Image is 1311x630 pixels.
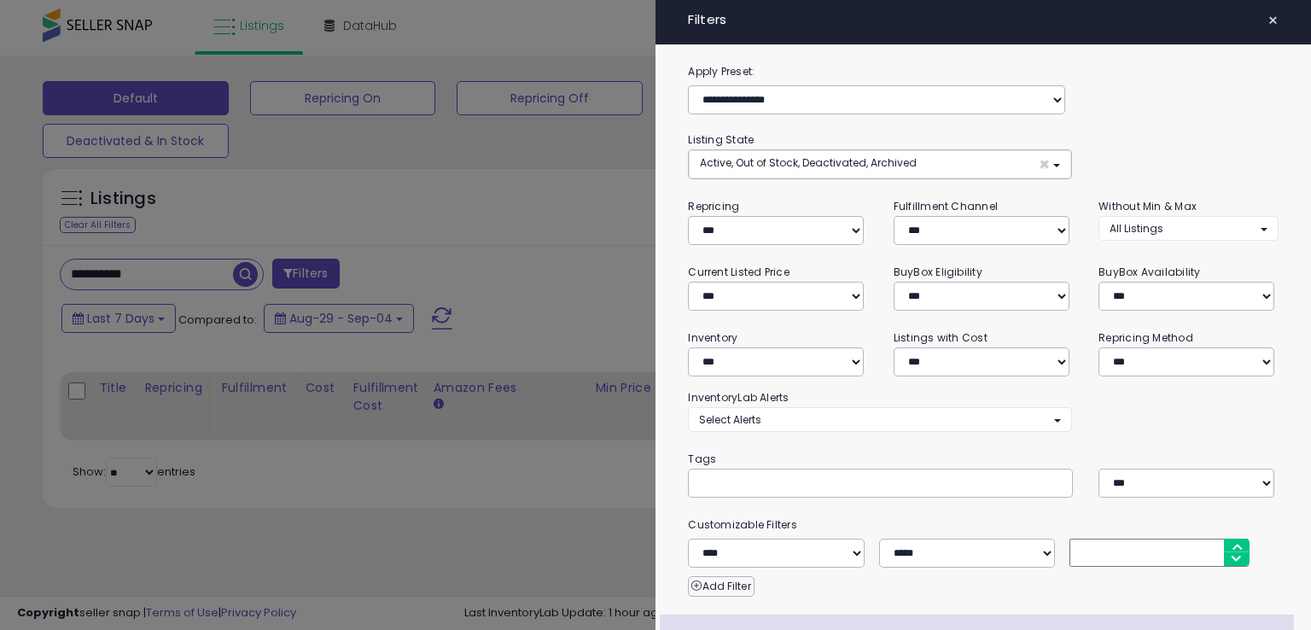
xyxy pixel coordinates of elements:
[688,576,754,597] button: Add Filter
[700,155,917,170] span: Active, Out of Stock, Deactivated, Archived
[1098,199,1197,213] small: Without Min & Max
[699,412,761,427] span: Select Alerts
[1039,155,1050,173] span: ×
[894,199,998,213] small: Fulfillment Channel
[675,62,1291,81] label: Apply Preset:
[689,150,1070,178] button: Active, Out of Stock, Deactivated, Archived ×
[688,265,789,279] small: Current Listed Price
[688,199,739,213] small: Repricing
[688,407,1071,432] button: Select Alerts
[688,330,737,345] small: Inventory
[675,450,1291,469] small: Tags
[1110,221,1163,236] span: All Listings
[894,265,982,279] small: BuyBox Eligibility
[894,330,988,345] small: Listings with Cost
[688,390,789,405] small: InventoryLab Alerts
[688,13,1278,27] h4: Filters
[688,132,754,147] small: Listing State
[1261,9,1285,32] button: ×
[1098,216,1278,241] button: All Listings
[1098,330,1193,345] small: Repricing Method
[1267,9,1279,32] span: ×
[1098,265,1200,279] small: BuyBox Availability
[675,516,1291,534] small: Customizable Filters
